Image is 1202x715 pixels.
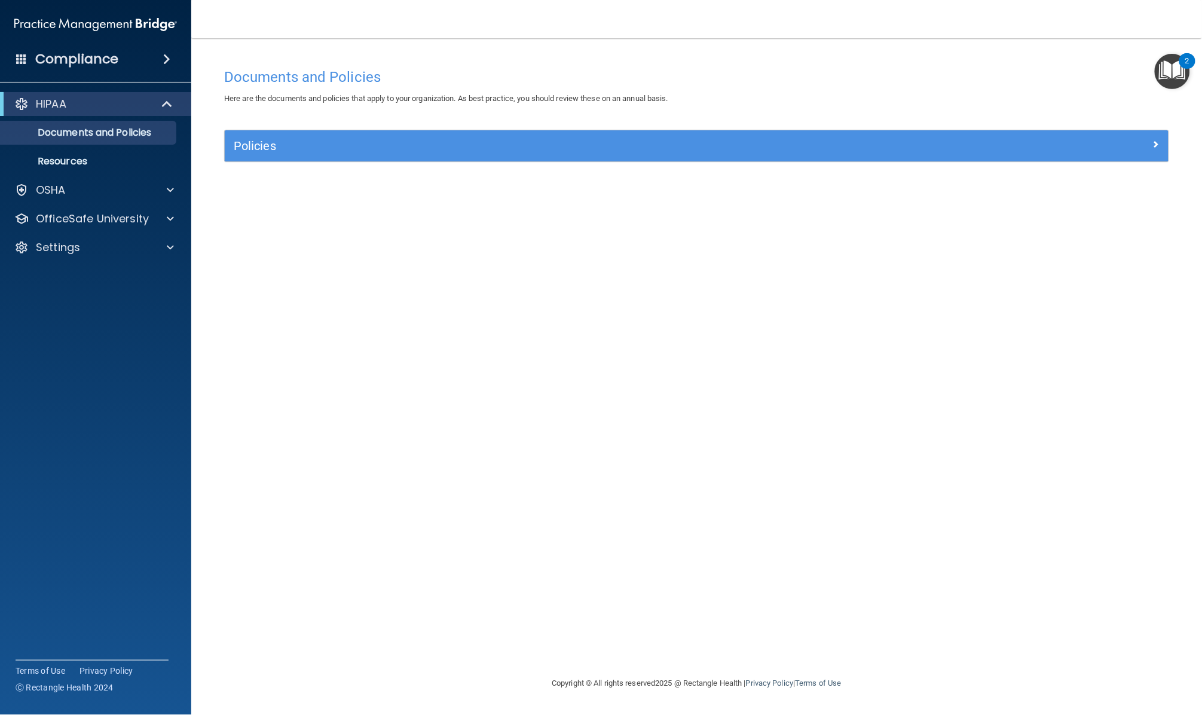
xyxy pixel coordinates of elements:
span: Ⓒ Rectangle Health 2024 [16,682,114,693]
h5: Policies [234,139,923,152]
a: Privacy Policy [79,665,133,677]
h4: Documents and Policies [224,69,1169,85]
a: HIPAA [14,97,173,111]
p: Documents and Policies [8,127,171,139]
p: HIPAA [36,97,66,111]
div: Copyright © All rights reserved 2025 @ Rectangle Health | | [479,664,915,702]
a: Privacy Policy [746,679,793,687]
a: Policies [234,136,1160,155]
a: Settings [14,240,174,255]
img: PMB logo [14,13,177,36]
button: Open Resource Center, 2 new notifications [1155,54,1190,89]
a: Terms of Use [16,665,65,677]
p: Resources [8,155,171,167]
span: Here are the documents and policies that apply to your organization. As best practice, you should... [224,94,668,103]
p: OSHA [36,183,66,197]
h4: Compliance [35,51,118,68]
div: 2 [1185,61,1189,77]
p: OfficeSafe University [36,212,149,226]
p: Settings [36,240,80,255]
a: Terms of Use [795,679,841,687]
a: OSHA [14,183,174,197]
a: OfficeSafe University [14,212,174,226]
